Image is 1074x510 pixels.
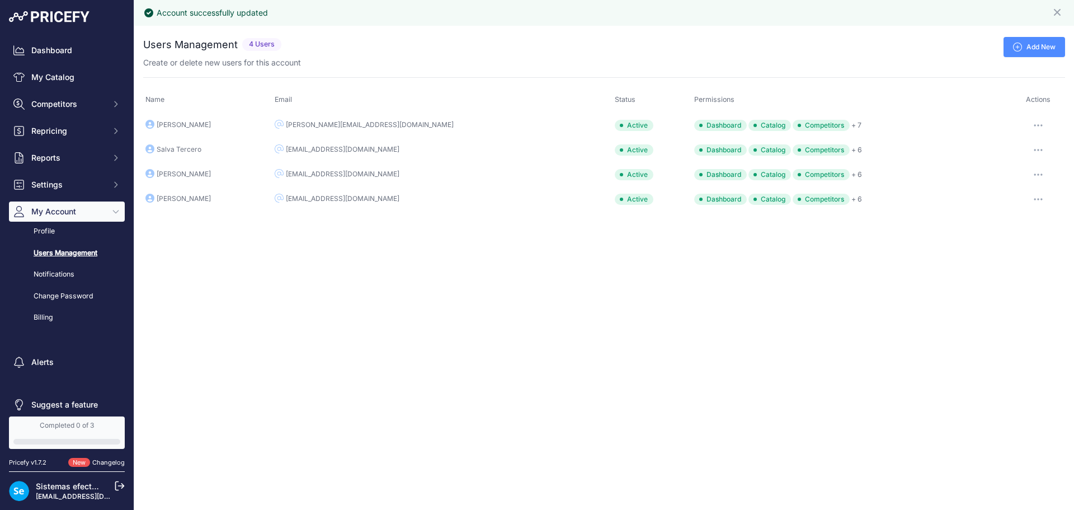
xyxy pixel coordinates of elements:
div: Active [615,169,653,180]
div: Salva Tercero [157,145,201,154]
a: [EMAIL_ADDRESS][DOMAIN_NAME] [36,492,153,500]
a: + 6 [851,146,862,154]
div: [EMAIL_ADDRESS][DOMAIN_NAME] [286,194,399,203]
span: Repricing [31,125,105,137]
span: Competitors [793,120,850,131]
img: Pricefy Logo [9,11,89,22]
span: Competitors [793,194,850,205]
span: Status [615,95,635,104]
button: Settings [9,175,125,195]
span: Catalog [748,120,791,131]
span: Reports [31,152,105,163]
div: Account successfully updated [157,7,268,18]
span: Competitors [793,169,850,180]
span: Permissions [694,95,734,104]
div: Active [615,120,653,131]
div: [PERSON_NAME] [157,120,211,129]
div: [PERSON_NAME] [157,194,211,203]
span: Email [275,95,292,104]
span: Dashboard [694,194,747,205]
a: Billing [9,308,125,327]
h2: Users Management [143,37,238,53]
span: Name [145,95,164,104]
a: Suggest a feature [9,395,125,415]
span: Catalog [748,194,791,205]
span: Actions [1026,95,1051,104]
span: Dashboard [694,120,747,131]
a: Notifications [9,265,125,284]
p: Create or delete new users for this account [143,57,301,68]
button: Reports [9,148,125,168]
div: Completed 0 of 3 [13,421,120,430]
button: Close [1052,4,1065,18]
a: + 6 [851,195,862,203]
span: New [68,458,90,467]
div: [EMAIL_ADDRESS][DOMAIN_NAME] [286,170,399,179]
span: Dashboard [694,169,747,180]
nav: Sidebar [9,40,125,415]
span: 4 Users [242,38,281,51]
a: My Catalog [9,67,125,87]
a: Add New [1004,37,1065,57]
a: Completed 0 of 3 [9,417,125,449]
a: Dashboard [9,40,125,60]
span: Settings [31,179,105,190]
a: Profile [9,222,125,241]
span: Competitors [31,99,105,110]
button: Competitors [9,94,125,114]
div: [EMAIL_ADDRESS][DOMAIN_NAME] [286,145,399,154]
a: Sistemas efectoLED [36,481,111,491]
div: Pricefy v1.7.2 [9,458,46,467]
div: Active [615,194,653,205]
div: [PERSON_NAME] [157,170,211,179]
a: Changelog [92,458,125,466]
div: Active [615,144,653,156]
a: Alerts [9,352,125,372]
a: + 6 [851,170,862,179]
span: Competitors [793,144,850,156]
a: Users Management [9,244,125,263]
span: My Account [31,206,105,217]
span: Catalog [748,169,791,180]
a: Change Password [9,287,125,306]
button: Repricing [9,121,125,141]
span: Catalog [748,144,791,156]
span: Dashboard [694,144,747,156]
a: + 7 [851,121,861,129]
div: [PERSON_NAME][EMAIL_ADDRESS][DOMAIN_NAME] [286,120,454,129]
button: My Account [9,202,125,222]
